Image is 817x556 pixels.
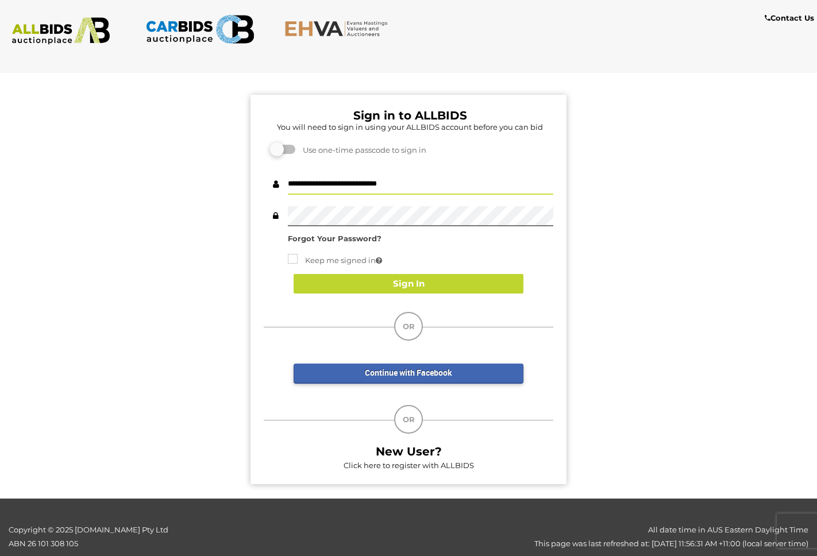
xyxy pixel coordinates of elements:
[376,445,442,458] b: New User?
[297,145,426,155] span: Use one-time passcode to sign in
[6,17,116,45] img: ALLBIDS.com.au
[765,11,817,25] a: Contact Us
[294,364,523,384] a: Continue with Facebook
[344,461,474,470] a: Click here to register with ALLBIDS
[288,254,382,267] label: Keep me signed in
[394,312,423,341] div: OR
[284,20,394,37] img: EHVA.com.au
[765,13,814,22] b: Contact Us
[394,405,423,434] div: OR
[353,109,467,122] b: Sign in to ALLBIDS
[145,11,255,47] img: CARBIDS.com.au
[267,123,553,131] h5: You will need to sign in using your ALLBIDS account before you can bid
[294,274,523,294] button: Sign In
[288,234,381,243] a: Forgot Your Password?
